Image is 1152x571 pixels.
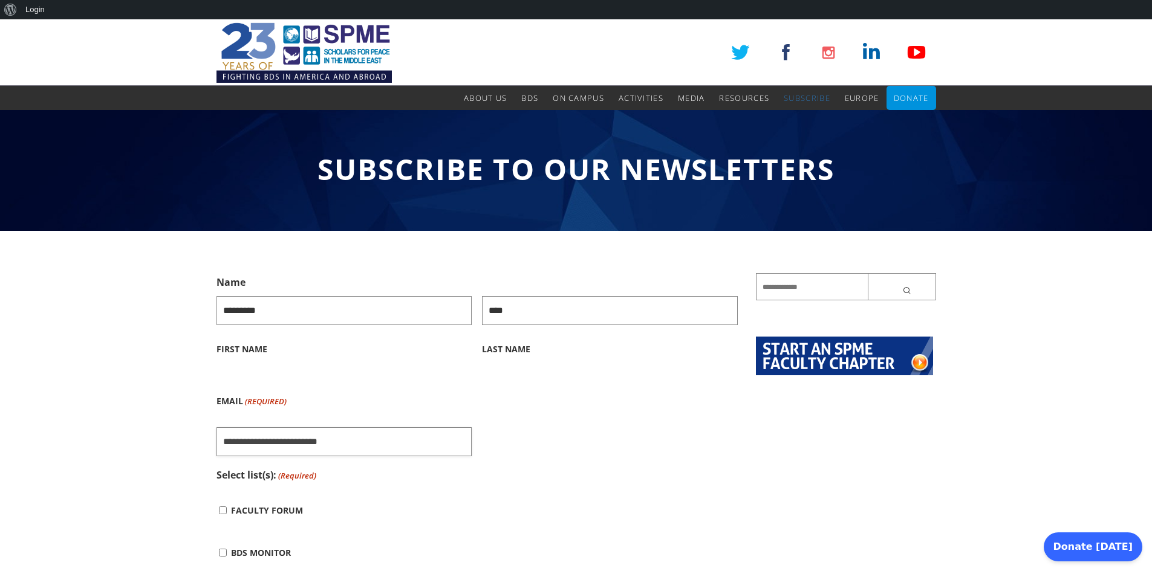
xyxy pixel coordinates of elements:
span: On Campus [553,92,604,103]
a: Subscribe [784,86,830,110]
a: Media [678,86,705,110]
span: Activities [619,92,663,103]
a: Activities [619,86,663,110]
a: Europe [845,86,879,110]
label: Last Name [482,325,738,370]
a: Donate [894,86,929,110]
a: On Campus [553,86,604,110]
span: BDS [521,92,538,103]
img: start-chapter2.png [756,337,933,375]
span: Subscribe [784,92,830,103]
a: About Us [464,86,507,110]
a: BDS [521,86,538,110]
legend: Select list(s): [216,466,316,485]
img: SPME [216,19,392,86]
span: Europe [845,92,879,103]
span: Subscribe to Our Newsletters [317,149,835,189]
span: Donate [894,92,929,103]
span: (Required) [277,466,316,485]
span: (Required) [244,380,287,422]
legend: Name [216,273,246,291]
label: Email [216,380,287,422]
span: Resources [719,92,769,103]
iframe: reCAPTCHA [482,380,666,427]
span: About Us [464,92,507,103]
label: Faculty Forum [231,489,303,532]
label: First Name [216,325,472,370]
a: Resources [719,86,769,110]
span: Media [678,92,705,103]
